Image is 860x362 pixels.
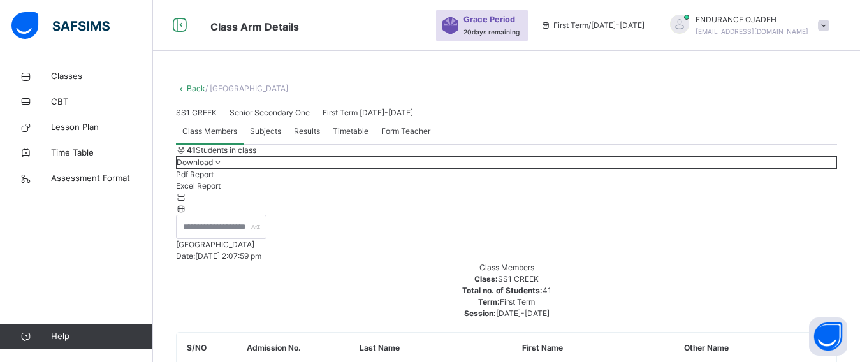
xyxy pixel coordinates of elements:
li: dropdown-list-item-null-0 [176,169,837,180]
span: 41 [543,286,551,295]
span: Help [51,330,152,343]
span: [DATE] 2:07:59 pm [195,251,261,261]
span: Class Members [479,263,534,272]
span: Class: [474,274,498,284]
span: session/term information [541,20,645,31]
span: First Term [500,297,535,307]
span: Time Table [51,147,153,159]
span: Lesson Plan [51,121,153,134]
span: Senior Secondary One [230,108,310,117]
span: 20 days remaining [463,28,520,36]
span: Term: [478,297,500,307]
span: Session: [464,308,496,318]
span: ENDURANCE OJADEH [696,14,808,25]
span: Class Arm Details [210,20,299,33]
span: SS1 CREEK [498,274,539,284]
img: sticker-purple.71386a28dfed39d6af7621340158ba97.svg [442,17,458,34]
span: CBT [51,96,153,108]
span: Class Members [182,126,237,137]
span: Form Teacher [381,126,430,137]
span: Date: [176,251,195,261]
span: [GEOGRAPHIC_DATA] [176,240,254,249]
span: Total no. of Students: [462,286,543,295]
span: Students in class [187,145,256,156]
button: Open asap [809,317,847,356]
span: [EMAIL_ADDRESS][DOMAIN_NAME] [696,27,808,35]
span: Assessment Format [51,172,153,185]
span: [DATE]-[DATE] [496,308,550,318]
span: Subjects [250,126,281,137]
span: Download [177,157,213,167]
span: Grace Period [463,13,515,25]
div: ENDURANCEOJADEH [657,14,836,37]
li: dropdown-list-item-null-1 [176,180,837,192]
span: SS1 CREEK [176,108,217,117]
span: Classes [51,70,153,83]
b: 41 [187,145,196,155]
a: Back [187,83,205,93]
span: / [GEOGRAPHIC_DATA] [205,83,288,93]
img: safsims [11,12,110,39]
span: First Term [DATE]-[DATE] [323,108,413,117]
span: Timetable [333,126,368,137]
span: Results [294,126,320,137]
